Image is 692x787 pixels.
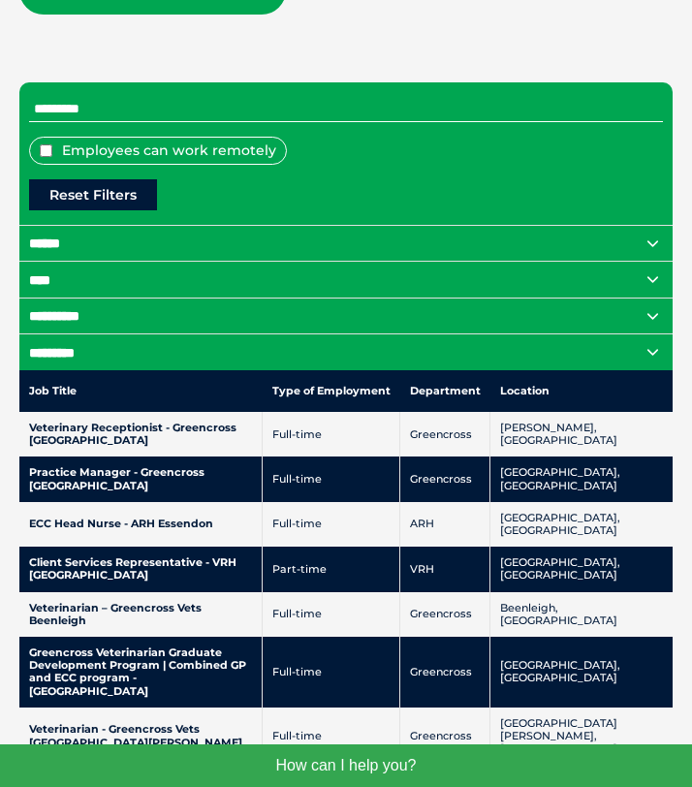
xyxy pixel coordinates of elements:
td: [GEOGRAPHIC_DATA], [GEOGRAPHIC_DATA] [490,637,673,708]
td: Beenleigh, [GEOGRAPHIC_DATA] [490,592,673,637]
td: Greencross [400,637,490,708]
td: Part-time [263,547,400,591]
h4: Veterinarian - Greencross Vets [GEOGRAPHIC_DATA][PERSON_NAME] [29,723,252,748]
td: Full-time [263,502,400,547]
td: [GEOGRAPHIC_DATA], [GEOGRAPHIC_DATA] [490,456,673,501]
button: Reset Filters [29,179,157,210]
td: Full-time [263,592,400,637]
td: Full-time [263,412,400,456]
td: [GEOGRAPHIC_DATA][PERSON_NAME], [GEOGRAPHIC_DATA] [490,708,673,766]
td: Full-time [263,708,400,766]
td: ARH [400,502,490,547]
h4: ECC Head Nurse - ARH Essendon [29,518,252,530]
h4: Veterinarian – Greencross Vets Beenleigh [29,602,252,627]
input: Employees can work remotely [40,144,52,157]
h4: Veterinary Receptionist - Greencross [GEOGRAPHIC_DATA] [29,422,252,447]
td: Greencross [400,592,490,637]
nobr: Type of Employment [272,384,391,397]
td: Full-time [263,637,400,708]
td: Greencross [400,456,490,501]
nobr: Job Title [29,384,77,397]
td: Full-time [263,456,400,501]
h4: Greencross Veterinarian Graduate Development Program | Combined GP and ECC program - [GEOGRAPHIC_... [29,646,252,698]
h4: Practice Manager - Greencross [GEOGRAPHIC_DATA] [29,466,252,491]
h4: Client Services Representative - VRH [GEOGRAPHIC_DATA] [29,556,252,582]
nobr: Department [410,384,481,397]
td: Greencross [400,412,490,456]
nobr: Location [500,384,550,397]
td: VRH [400,547,490,591]
label: Employees can work remotely [29,137,287,165]
td: Greencross [400,708,490,766]
td: [GEOGRAPHIC_DATA], [GEOGRAPHIC_DATA] [490,547,673,591]
td: [PERSON_NAME], [GEOGRAPHIC_DATA] [490,412,673,456]
td: [GEOGRAPHIC_DATA], [GEOGRAPHIC_DATA] [490,502,673,547]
